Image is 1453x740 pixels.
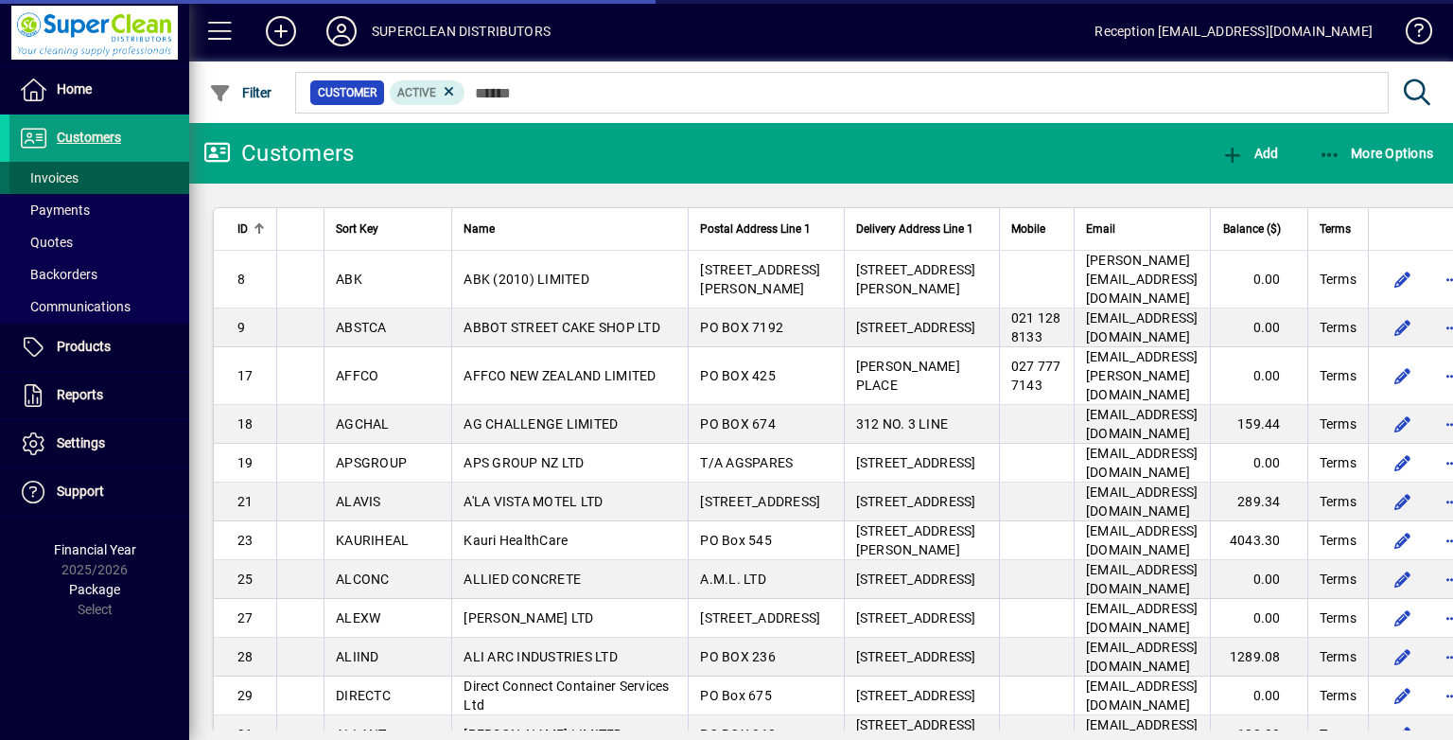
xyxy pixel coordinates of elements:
a: Quotes [9,226,189,258]
span: ABK (2010) LIMITED [464,272,589,287]
span: Terms [1320,270,1357,289]
span: ALI ARC INDUSTRIES LTD [464,649,618,664]
button: Filter [204,76,277,110]
td: 0.00 [1210,677,1307,715]
span: Terms [1320,366,1357,385]
span: APS GROUP NZ LTD [464,455,584,470]
span: 027 777 7143 [1011,359,1061,393]
span: Invoices [19,170,79,185]
a: Communications [9,291,189,323]
span: [STREET_ADDRESS] [856,494,976,509]
a: Support [9,468,189,516]
button: Add [251,14,311,48]
span: Home [57,81,92,97]
span: ALEXW [336,610,380,625]
span: Active [397,86,436,99]
span: More Options [1319,146,1434,161]
button: Profile [311,14,372,48]
span: [STREET_ADDRESS] [700,494,820,509]
button: Edit [1388,264,1418,294]
td: 4043.30 [1210,521,1307,560]
span: [STREET_ADDRESS] [856,688,976,703]
div: Customers [203,138,354,168]
td: 1289.08 [1210,638,1307,677]
a: Reports [9,372,189,419]
td: 159.44 [1210,405,1307,444]
span: Terms [1320,318,1357,337]
span: [EMAIL_ADDRESS][DOMAIN_NAME] [1086,523,1199,557]
span: Terms [1320,647,1357,666]
span: PO Box 545 [700,533,772,548]
button: Edit [1388,680,1418,711]
span: Name [464,219,495,239]
span: AG CHALLENGE LIMITED [464,416,618,432]
span: Customers [57,130,121,145]
span: [STREET_ADDRESS][PERSON_NAME] [856,262,976,296]
button: Edit [1388,361,1418,391]
button: Edit [1388,448,1418,478]
span: ALLIED CONCRETE [464,572,581,587]
span: Reports [57,387,103,402]
span: [EMAIL_ADDRESS][DOMAIN_NAME] [1086,310,1199,344]
div: ID [237,219,265,239]
span: [STREET_ADDRESS] [856,320,976,335]
button: Edit [1388,642,1418,672]
span: ALCONC [336,572,390,587]
span: Postal Address Line 1 [700,219,811,239]
div: Name [464,219,676,239]
span: 021 128 8133 [1011,310,1061,344]
span: 21 [237,494,254,509]
span: Terms [1320,453,1357,472]
td: 0.00 [1210,599,1307,638]
span: 17 [237,368,254,383]
div: Mobile [1011,219,1062,239]
span: 9 [237,320,245,335]
span: 23 [237,533,254,548]
span: KAURIHEAL [336,533,409,548]
div: Reception [EMAIL_ADDRESS][DOMAIN_NAME] [1094,16,1373,46]
span: Terms [1320,686,1357,705]
td: 0.00 [1210,560,1307,599]
span: Kauri HealthCare [464,533,568,548]
span: Delivery Address Line 1 [856,219,973,239]
span: Add [1221,146,1278,161]
a: Payments [9,194,189,226]
a: Invoices [9,162,189,194]
span: [STREET_ADDRESS] [700,610,820,625]
span: ALIIND [336,649,379,664]
td: 0.00 [1210,347,1307,405]
span: PO BOX 7192 [700,320,783,335]
span: 28 [237,649,254,664]
span: Payments [19,203,90,218]
span: 27 [237,610,254,625]
td: 0.00 [1210,444,1307,483]
span: [EMAIL_ADDRESS][PERSON_NAME][DOMAIN_NAME] [1086,349,1199,402]
span: PO BOX 236 [700,649,776,664]
td: 289.34 [1210,483,1307,521]
button: Edit [1388,486,1418,517]
a: Backorders [9,258,189,291]
span: Backorders [19,267,97,282]
span: AGCHAL [336,416,390,432]
span: Filter [209,85,272,100]
button: Add [1217,136,1283,170]
span: Customer [318,83,376,102]
span: 8 [237,272,245,287]
span: 25 [237,572,254,587]
span: Terms [1320,414,1357,433]
span: Sort Key [336,219,378,239]
a: Knowledge Base [1392,4,1429,65]
span: [PERSON_NAME][EMAIL_ADDRESS][DOMAIN_NAME] [1086,253,1199,306]
span: ABSTCA [336,320,387,335]
button: Edit [1388,409,1418,439]
span: 19 [237,455,254,470]
span: [EMAIL_ADDRESS][DOMAIN_NAME] [1086,601,1199,635]
span: ABBOT STREET CAKE SHOP LTD [464,320,660,335]
span: AFFCO [336,368,378,383]
div: Balance ($) [1222,219,1298,239]
span: 18 [237,416,254,432]
span: Mobile [1011,219,1045,239]
span: [EMAIL_ADDRESS][DOMAIN_NAME] [1086,446,1199,480]
span: [PERSON_NAME] PLACE [856,359,960,393]
span: [STREET_ADDRESS] [856,455,976,470]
